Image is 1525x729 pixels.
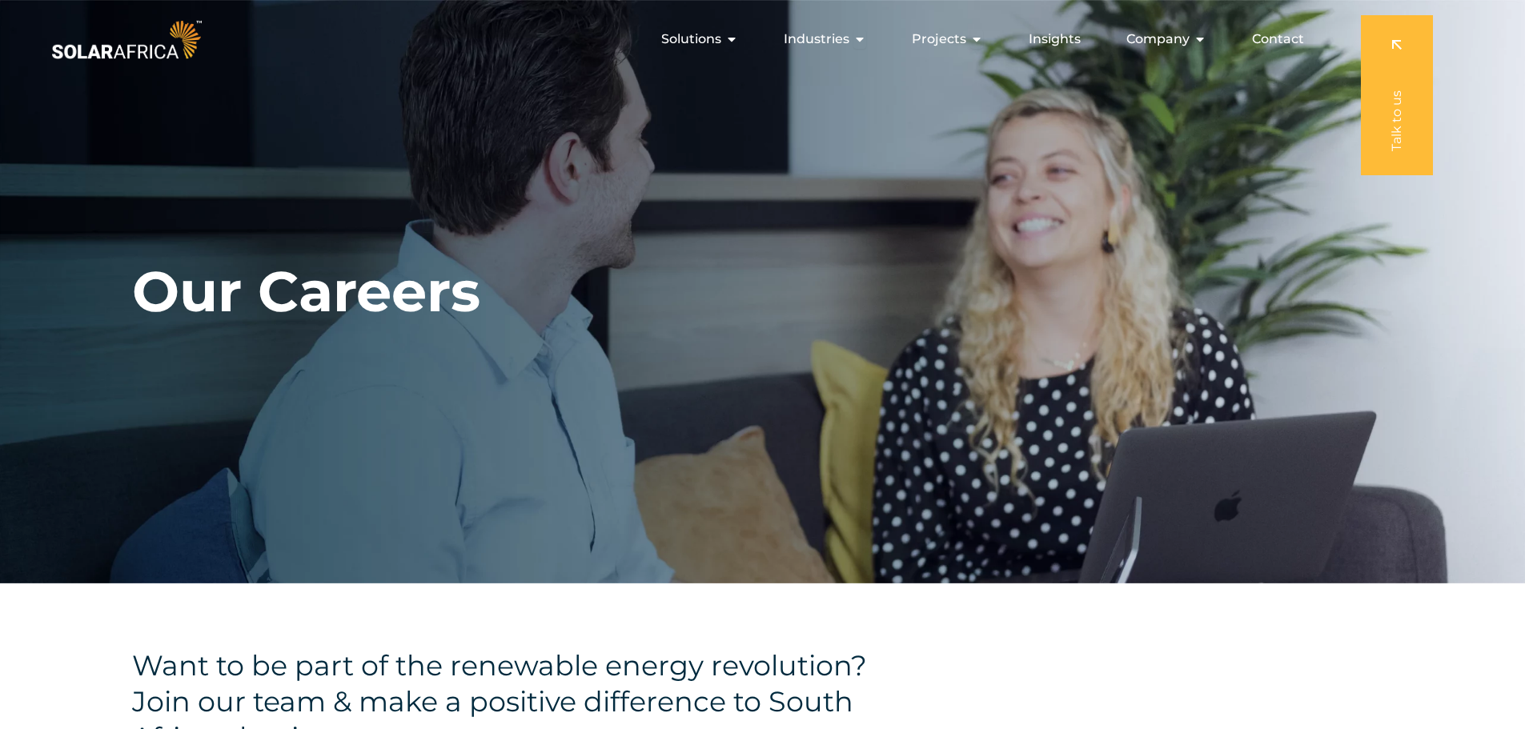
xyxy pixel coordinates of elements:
[132,258,480,326] h1: Our Careers
[661,30,721,49] span: Solutions
[784,30,849,49] span: Industries
[1126,30,1190,49] span: Company
[205,23,1317,55] div: Menu Toggle
[1029,30,1081,49] a: Insights
[205,23,1317,55] nav: Menu
[912,30,966,49] span: Projects
[1252,30,1304,49] a: Contact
